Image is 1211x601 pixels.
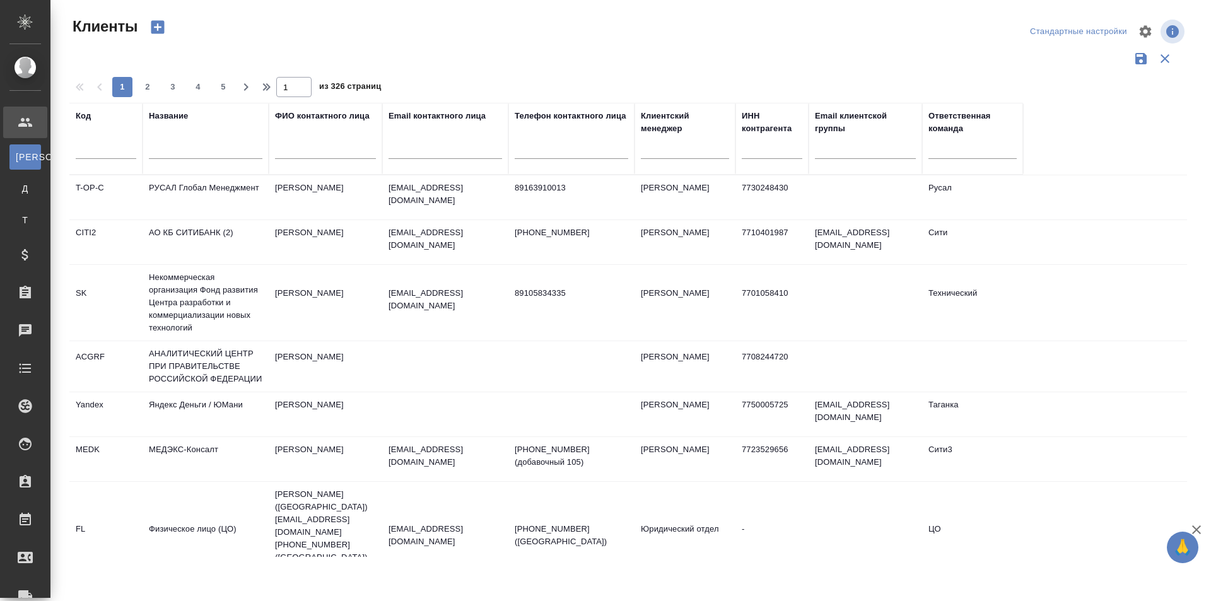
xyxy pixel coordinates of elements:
span: Д [16,182,35,195]
span: Т [16,214,35,226]
td: [PERSON_NAME] [635,344,735,388]
p: [PHONE_NUMBER] ([GEOGRAPHIC_DATA]) [515,523,628,548]
div: ФИО контактного лица [275,110,370,122]
td: [PERSON_NAME] [269,344,382,388]
button: 🙏 [1167,532,1198,563]
td: 7710401987 [735,220,809,264]
td: Яндекс Деньги / ЮМани [143,392,269,436]
td: Сити3 [922,437,1023,481]
td: ACGRF [69,344,143,388]
span: Клиенты [69,16,137,37]
td: Физическое лицо (ЦО) [143,516,269,561]
span: 3 [163,81,183,93]
p: [EMAIL_ADDRESS][DOMAIN_NAME] [389,182,502,207]
button: 3 [163,77,183,97]
a: Т [9,207,41,233]
td: Технический [922,281,1023,325]
td: АНАЛИТИЧЕСКИЙ ЦЕНТР ПРИ ПРАВИТЕЛЬСТВЕ РОССИЙСКОЙ ФЕДЕРАЦИИ [143,341,269,392]
td: ЦО [922,516,1023,561]
span: Посмотреть информацию [1161,20,1187,44]
td: [PERSON_NAME] [635,175,735,219]
span: 2 [137,81,158,93]
td: Сити [922,220,1023,264]
td: МЕДЭКС-Консалт [143,437,269,481]
td: - [735,516,809,561]
p: [EMAIL_ADDRESS][DOMAIN_NAME] [389,226,502,252]
td: MEDK [69,437,143,481]
div: split button [1027,22,1130,42]
span: Настроить таблицу [1130,16,1161,47]
td: T-OP-C [69,175,143,219]
div: Название [149,110,188,122]
div: ИНН контрагента [742,110,802,135]
a: [PERSON_NAME] [9,144,41,170]
td: [PERSON_NAME] [635,392,735,436]
td: РУСАЛ Глобал Менеджмент [143,175,269,219]
td: Юридический отдел [635,516,735,561]
div: Код [76,110,91,122]
a: Д [9,176,41,201]
td: 7701058410 [735,281,809,325]
td: [PERSON_NAME] [635,281,735,325]
p: [EMAIL_ADDRESS][DOMAIN_NAME] [389,287,502,312]
div: Email контактного лица [389,110,486,122]
td: [PERSON_NAME] [635,437,735,481]
p: [EMAIL_ADDRESS][DOMAIN_NAME] [389,523,502,548]
td: SK [69,281,143,325]
div: Email клиентской группы [815,110,916,135]
p: 89163910013 [515,182,628,194]
div: Клиентский менеджер [641,110,729,135]
p: [PHONE_NUMBER] (добавочный 105) [515,443,628,469]
p: [EMAIL_ADDRESS][DOMAIN_NAME] [389,443,502,469]
td: Некоммерческая организация Фонд развития Центра разработки и коммерциализации новых технологий [143,265,269,341]
div: Ответственная команда [928,110,1017,135]
button: Создать [143,16,173,38]
td: 7730248430 [735,175,809,219]
td: [PERSON_NAME] ([GEOGRAPHIC_DATA]) [EMAIL_ADDRESS][DOMAIN_NAME] [PHONE_NUMBER] ([GEOGRAPHIC_DATA])... [269,482,382,595]
td: [PERSON_NAME] [269,437,382,481]
td: Yandex [69,392,143,436]
button: 2 [137,77,158,97]
span: 4 [188,81,208,93]
span: 🙏 [1172,534,1193,561]
p: 89105834335 [515,287,628,300]
button: Сбросить фильтры [1153,47,1177,71]
td: [EMAIL_ADDRESS][DOMAIN_NAME] [809,437,922,481]
td: [PERSON_NAME] [269,281,382,325]
td: 7750005725 [735,392,809,436]
span: из 326 страниц [319,79,381,97]
button: 5 [213,77,233,97]
td: Русал [922,175,1023,219]
td: [PERSON_NAME] [269,392,382,436]
td: [EMAIL_ADDRESS][DOMAIN_NAME] [809,220,922,264]
td: [PERSON_NAME] [635,220,735,264]
p: [PHONE_NUMBER] [515,226,628,239]
td: FL [69,516,143,561]
button: 4 [188,77,208,97]
td: Таганка [922,392,1023,436]
span: 5 [213,81,233,93]
div: Телефон контактного лица [515,110,626,122]
td: [EMAIL_ADDRESS][DOMAIN_NAME] [809,392,922,436]
td: [PERSON_NAME] [269,220,382,264]
td: АО КБ СИТИБАНК (2) [143,220,269,264]
td: 7723529656 [735,437,809,481]
td: CITI2 [69,220,143,264]
span: [PERSON_NAME] [16,151,35,163]
button: Сохранить фильтры [1129,47,1153,71]
td: [PERSON_NAME] [269,175,382,219]
td: 7708244720 [735,344,809,388]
